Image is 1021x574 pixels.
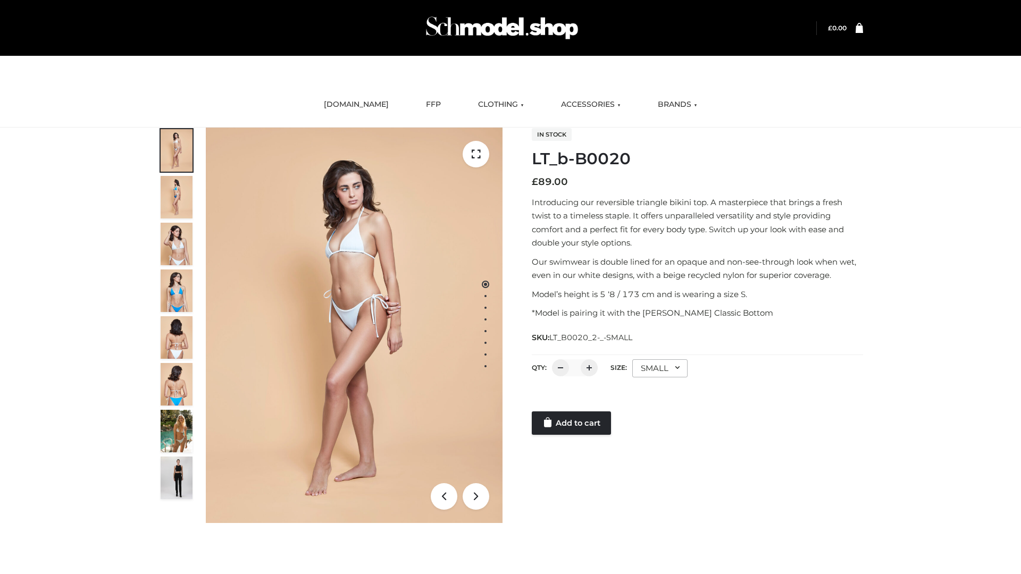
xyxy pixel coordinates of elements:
a: [DOMAIN_NAME] [316,93,397,116]
bdi: 0.00 [828,24,847,32]
span: LT_B0020_2-_-SMALL [549,333,632,342]
p: Model’s height is 5 ‘8 / 173 cm and is wearing a size S. [532,288,863,301]
a: Add to cart [532,411,611,435]
a: £0.00 [828,24,847,32]
span: £ [828,24,832,32]
img: ArielClassicBikiniTop_CloudNine_AzureSky_OW114ECO_8-scaled.jpg [161,363,193,406]
label: QTY: [532,364,547,372]
a: CLOTHING [470,93,532,116]
bdi: 89.00 [532,176,568,188]
img: ArielClassicBikiniTop_CloudNine_AzureSky_OW114ECO_4-scaled.jpg [161,269,193,312]
span: In stock [532,128,572,141]
span: £ [532,176,538,188]
img: 49df5f96394c49d8b5cbdcda3511328a.HD-1080p-2.5Mbps-49301101_thumbnail.jpg [161,457,193,499]
img: ArielClassicBikiniTop_CloudNine_AzureSky_OW114ECO_3-scaled.jpg [161,223,193,265]
a: BRANDS [650,93,705,116]
img: ArielClassicBikiniTop_CloudNine_AzureSky_OW114ECO_2-scaled.jpg [161,176,193,218]
h1: LT_b-B0020 [532,149,863,168]
div: SMALL [632,359,688,377]
a: FFP [418,93,449,116]
img: Schmodel Admin 964 [422,7,582,49]
a: ACCESSORIES [553,93,629,116]
label: Size: [610,364,627,372]
p: Introducing our reversible triangle bikini top. A masterpiece that brings a fresh twist to a time... [532,196,863,250]
img: Arieltop_CloudNine_AzureSky2.jpg [161,410,193,452]
img: ArielClassicBikiniTop_CloudNine_AzureSky_OW114ECO_7-scaled.jpg [161,316,193,359]
p: Our swimwear is double lined for an opaque and non-see-through look when wet, even in our white d... [532,255,863,282]
img: ArielClassicBikiniTop_CloudNine_AzureSky_OW114ECO_1 [206,128,503,523]
span: SKU: [532,331,633,344]
p: *Model is pairing it with the [PERSON_NAME] Classic Bottom [532,306,863,320]
img: ArielClassicBikiniTop_CloudNine_AzureSky_OW114ECO_1-scaled.jpg [161,129,193,172]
